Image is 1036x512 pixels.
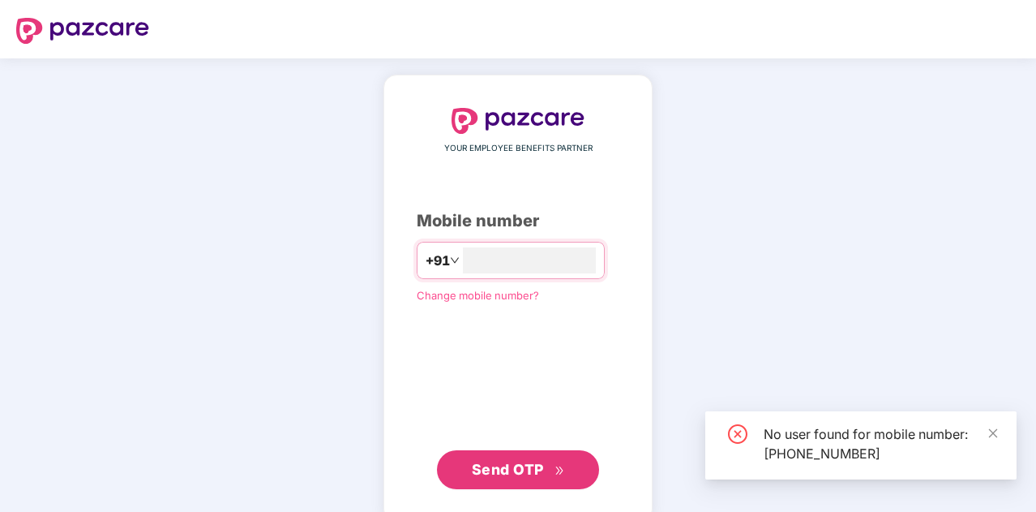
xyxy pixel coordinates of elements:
[987,428,999,439] span: close
[16,18,149,44] img: logo
[426,251,450,271] span: +91
[764,424,997,463] div: No user found for mobile number: [PHONE_NUMBER]
[728,424,747,444] span: close-circle
[452,108,584,134] img: logo
[450,256,460,265] span: down
[554,466,565,476] span: double-right
[437,450,599,489] button: Send OTPdouble-right
[417,209,619,234] div: Mobile number
[472,461,544,478] span: Send OTP
[444,142,593,155] span: YOUR EMPLOYEE BENEFITS PARTNER
[417,289,539,302] a: Change mobile number?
